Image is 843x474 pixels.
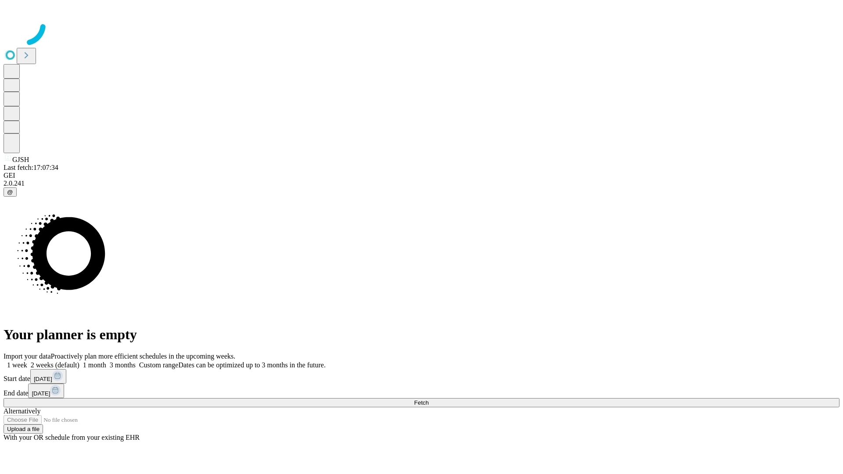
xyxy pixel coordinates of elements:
[4,172,839,180] div: GEI
[31,361,79,369] span: 2 weeks (default)
[4,434,140,441] span: With your OR schedule from your existing EHR
[4,187,17,197] button: @
[7,189,13,195] span: @
[32,390,50,397] span: [DATE]
[4,424,43,434] button: Upload a file
[139,361,178,369] span: Custom range
[30,369,66,384] button: [DATE]
[7,361,27,369] span: 1 week
[51,352,235,360] span: Proactively plan more efficient schedules in the upcoming weeks.
[28,384,64,398] button: [DATE]
[110,361,136,369] span: 3 months
[414,399,429,406] span: Fetch
[4,327,839,343] h1: Your planner is empty
[12,156,29,163] span: GJSH
[4,352,51,360] span: Import your data
[83,361,106,369] span: 1 month
[4,384,839,398] div: End date
[4,407,40,415] span: Alternatively
[178,361,325,369] span: Dates can be optimized up to 3 months in the future.
[4,164,58,171] span: Last fetch: 17:07:34
[4,369,839,384] div: Start date
[4,180,839,187] div: 2.0.241
[4,398,839,407] button: Fetch
[34,376,52,382] span: [DATE]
